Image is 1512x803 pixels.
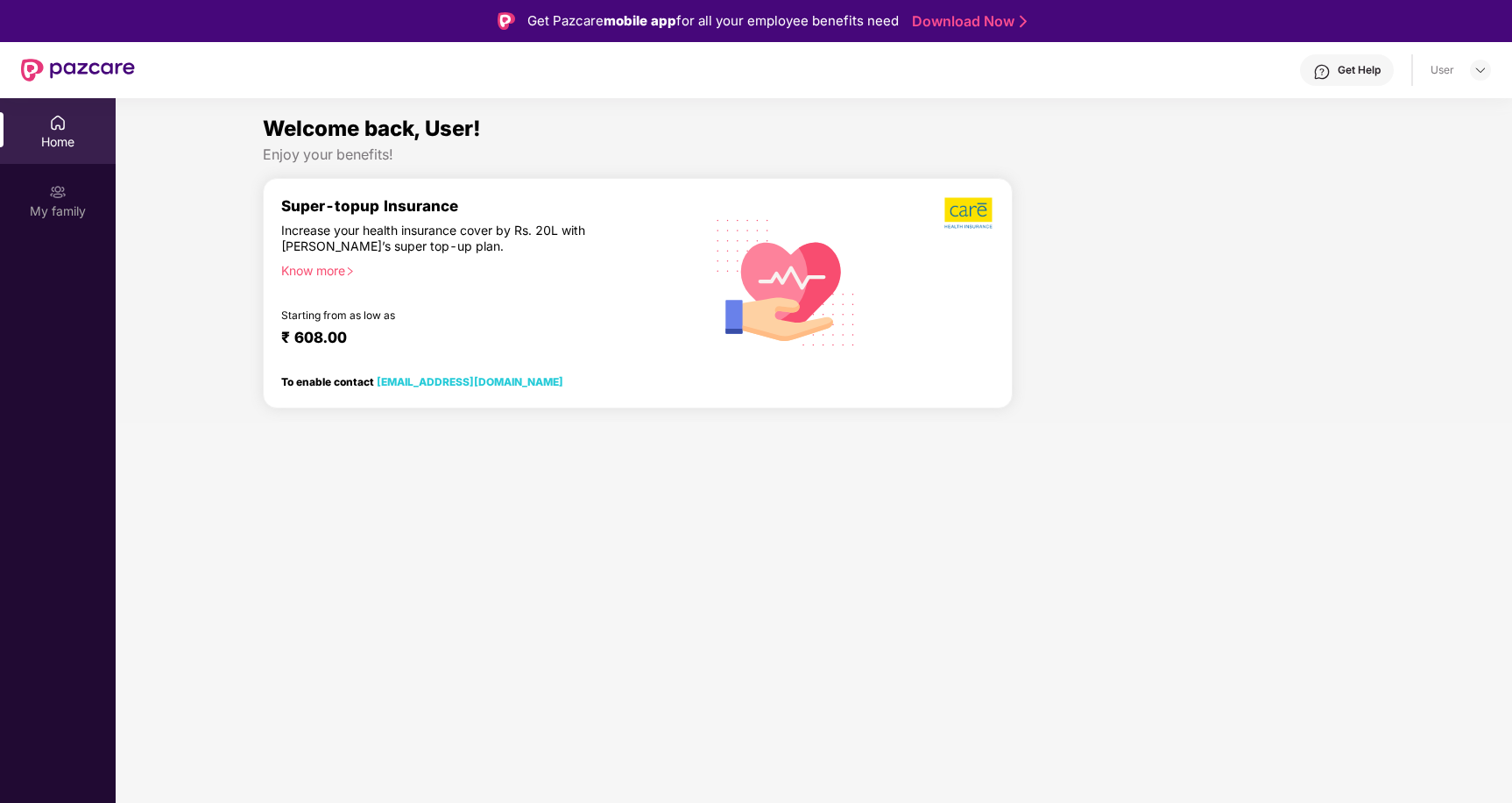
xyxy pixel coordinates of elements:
[527,11,899,32] div: Get Pazcare for all your employee benefits need
[281,196,697,215] div: Super-topup Insurance
[1473,63,1487,77] img: svg+xml;base64,PHN2ZyBpZD0iRHJvcGRvd24tMzJ4MzIiIHhtbG5zPSJodHRwOi8vd3d3LnczLm9yZy8yMDAwL3N2ZyIgd2...
[1338,63,1381,77] div: Get Help
[263,146,1366,164] div: Enjoy your benefits!
[1431,63,1454,77] div: User
[281,309,623,321] div: Starting from as low as
[944,196,994,230] img: b5dec4f62d2307b9de63beb79f102df3.png
[281,263,687,275] div: Know more
[1020,12,1027,31] img: Stroke
[345,266,355,276] span: right
[281,223,622,255] div: Increase your health insurance cover by Rs. 20L with [PERSON_NAME]’s super top-up plan.
[263,116,481,141] span: Welcome back, User!
[604,12,676,29] strong: mobile app
[281,328,680,349] div: ₹ 608.00
[281,375,563,387] div: To enable contact
[21,59,135,82] img: New Pazcare Logo
[49,183,67,201] img: svg+xml;base64,PHN2ZyB3aWR0aD0iMjAiIGhlaWdodD0iMjAiIHZpZXdCb3g9IjAgMCAyMCAyMCIgZmlsbD0ibm9uZSIgeG...
[703,196,870,366] img: svg+xml;base64,PHN2ZyB4bWxucz0iaHR0cDovL3d3dy53My5vcmcvMjAwMC9zdmciIHhtbG5zOnhsaW5rPSJodHRwOi8vd3...
[498,12,515,30] img: Logo
[1313,63,1331,81] img: svg+xml;base64,PHN2ZyBpZD0iSGVscC0zMngzMiIgeG1sbnM9Imh0dHA6Ly93d3cudzMub3JnLzIwMDAvc3ZnIiB3aWR0aD...
[49,114,67,131] img: svg+xml;base64,PHN2ZyBpZD0iSG9tZSIgeG1sbnM9Imh0dHA6Ly93d3cudzMub3JnLzIwMDAvc3ZnIiB3aWR0aD0iMjAiIG...
[912,12,1021,31] a: Download Now
[377,375,563,388] a: [EMAIL_ADDRESS][DOMAIN_NAME]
